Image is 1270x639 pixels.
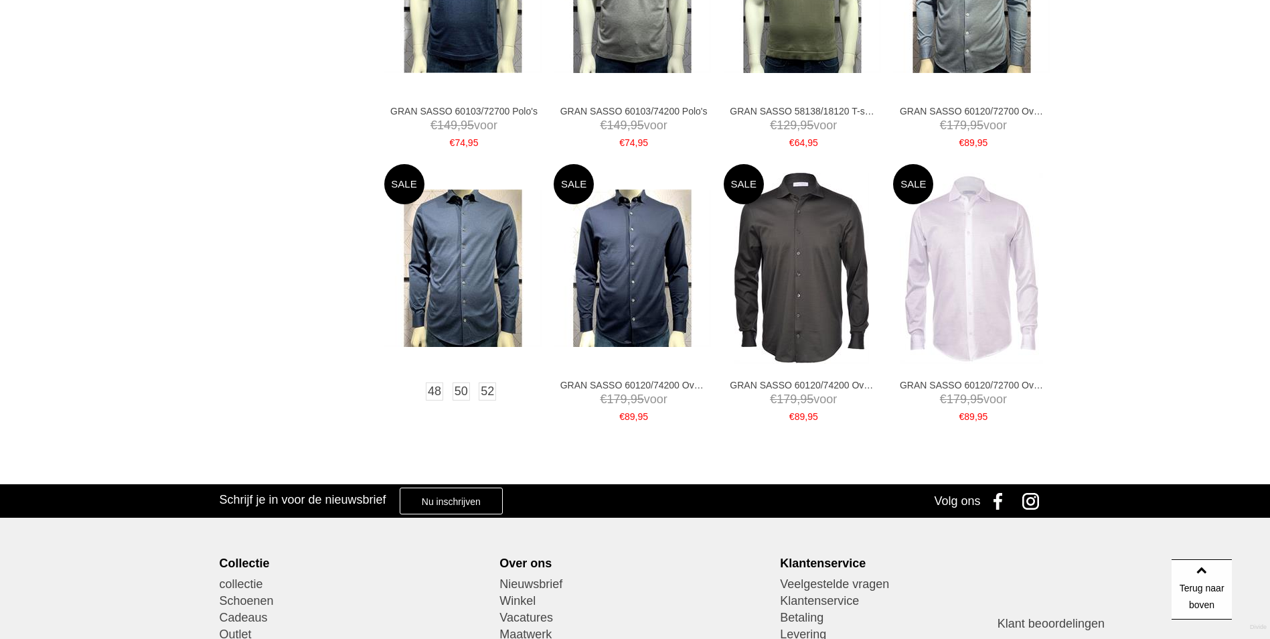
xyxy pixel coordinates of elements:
span: voor [900,391,1047,408]
span: , [975,137,977,148]
span: 95 [970,119,983,132]
span: € [959,137,965,148]
span: 95 [970,393,983,406]
span: 95 [800,119,813,132]
span: voor [900,117,1047,134]
span: € [789,137,795,148]
span: , [627,393,631,406]
a: Betaling [780,610,1050,626]
a: GRAN SASSO 60120/72700 Overhemden [900,105,1047,117]
a: Facebook [984,484,1018,518]
img: GRAN SASSO 60120/74200 Overhemden [384,190,542,347]
span: 95 [637,411,648,422]
span: 89 [964,137,975,148]
a: GRAN SASSO 60120/74200 Overhemden [730,379,877,391]
a: Divide [1250,619,1267,636]
span: 95 [977,137,988,148]
div: Klantenservice [780,556,1050,571]
h3: Klant beoordelingen [998,616,1136,631]
a: collectie [219,576,489,593]
span: 64 [795,137,805,148]
a: Klantenservice [780,593,1050,610]
a: Nieuwsbrief [499,576,770,593]
span: , [805,137,807,148]
span: € [619,411,625,422]
span: voor [730,117,877,134]
img: GRAN SASSO 60120/74200 Overhemden [734,173,869,364]
span: 179 [947,393,967,406]
h3: Schrijf je in voor de nieuwsbrief [219,492,386,507]
span: 95 [807,137,818,148]
span: voor [560,391,708,408]
span: 179 [777,393,797,406]
span: voor [560,117,708,134]
span: , [967,393,970,406]
span: 95 [468,137,479,148]
span: 95 [631,393,644,406]
span: , [635,137,638,148]
span: € [601,119,607,132]
span: 95 [800,393,813,406]
span: , [635,411,638,422]
span: , [457,119,461,132]
a: Terug naar boven [1172,559,1232,620]
span: 89 [795,411,805,422]
a: Schoenen [219,593,489,610]
span: 74 [625,137,635,148]
a: GRAN SASSO 60120/74200 Overhemden [560,379,708,391]
a: Vacatures [499,610,770,626]
span: 149 [607,119,627,132]
a: GRAN SASSO 60120/72700 Overhemden [900,379,1047,391]
span: € [789,411,795,422]
span: 95 [807,411,818,422]
span: 74 [455,137,465,148]
div: Collectie [219,556,489,571]
div: Volg ons [934,484,980,518]
span: 129 [777,119,797,132]
a: 52 [479,382,496,401]
span: 95 [461,119,474,132]
span: € [959,411,965,422]
span: € [619,137,625,148]
a: Instagram [1018,484,1051,518]
span: € [601,393,607,406]
span: 95 [637,137,648,148]
span: 95 [631,119,644,132]
span: 149 [437,119,457,132]
span: , [797,119,800,132]
img: GRAN SASSO 60120/72700 Overhemden [900,173,1043,364]
span: 95 [977,411,988,422]
span: € [940,119,947,132]
span: voor [390,117,538,134]
span: € [450,137,455,148]
span: , [465,137,468,148]
span: 89 [625,411,635,422]
img: GRAN SASSO 60120/74200 Overhemden [554,190,711,347]
a: Nu inschrijven [400,488,503,514]
span: € [770,119,777,132]
a: Winkel [499,593,770,610]
span: , [805,411,807,422]
a: Veelgestelde vragen [780,576,1050,593]
span: , [797,393,800,406]
span: € [430,119,437,132]
div: Over ons [499,556,770,571]
a: 50 [453,382,470,401]
a: GRAN SASSO 58138/18120 T-shirts [730,105,877,117]
a: GRAN SASSO 60103/74200 Polo's [560,105,708,117]
a: 48 [426,382,443,401]
span: , [627,119,631,132]
span: 179 [947,119,967,132]
span: 179 [607,393,627,406]
a: GRAN SASSO 60103/72700 Polo's [390,105,538,117]
a: Cadeaus [219,610,489,626]
span: 89 [964,411,975,422]
span: , [975,411,977,422]
span: € [940,393,947,406]
span: , [967,119,970,132]
span: voor [730,391,877,408]
span: € [770,393,777,406]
